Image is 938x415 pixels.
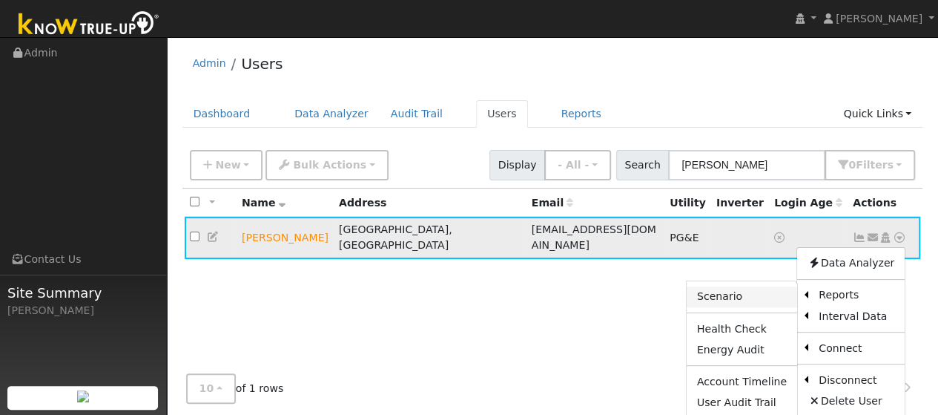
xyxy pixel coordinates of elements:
span: [EMAIL_ADDRESS][DOMAIN_NAME] [532,223,656,251]
a: User Audit Trail [687,393,797,414]
span: Display [489,150,545,180]
a: Dashboard [182,100,262,128]
a: Login As [879,232,892,244]
button: 10 [186,373,236,404]
span: Bulk Actions [293,159,366,171]
span: New [215,159,240,171]
a: Quick Links [832,100,922,128]
a: wangsta07@gmail.com [866,230,879,246]
span: [PERSON_NAME] [836,13,922,24]
span: Search [616,150,669,180]
a: Connect [808,338,905,359]
a: Data Analyzer [283,100,380,128]
a: Show Graph [853,232,866,244]
a: Disconnect [808,370,905,391]
td: [GEOGRAPHIC_DATA], [GEOGRAPHIC_DATA] [334,217,526,259]
div: [PERSON_NAME] [7,303,159,318]
span: PG&E [670,232,698,244]
button: New [190,150,263,180]
a: Health Check Report [687,318,797,339]
div: Inverter [716,195,764,211]
span: Site Summary [7,283,159,303]
a: Admin [193,57,226,69]
div: Actions [853,195,915,211]
td: Lead [237,217,334,259]
button: - All - [544,150,611,180]
span: Days since last login [774,197,842,209]
span: Email [532,197,573,209]
div: Utility [670,195,706,211]
span: s [887,159,893,171]
a: Reports [550,100,612,128]
a: Account Timeline Report [687,371,797,392]
a: Edit User [207,231,220,243]
div: Address [339,195,521,211]
span: of 1 rows [186,373,284,404]
button: Bulk Actions [265,150,388,180]
img: retrieve [77,391,89,402]
a: Users [241,55,283,73]
a: Scenario Report [687,287,797,307]
a: Delete User [797,391,905,412]
button: 0Filters [825,150,915,180]
span: Filter [856,159,894,171]
a: Interval Data [808,306,905,327]
a: No login access [774,232,787,244]
span: Name [242,197,285,209]
a: Reports [808,285,905,306]
a: Audit Trail [380,100,454,128]
a: Energy Audit Report [687,339,797,360]
a: Data Analyzer [797,253,905,274]
input: Search [668,150,825,180]
span: 10 [199,382,214,394]
a: Users [476,100,528,128]
a: Other actions [893,230,906,246]
img: Know True-Up [11,8,167,42]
